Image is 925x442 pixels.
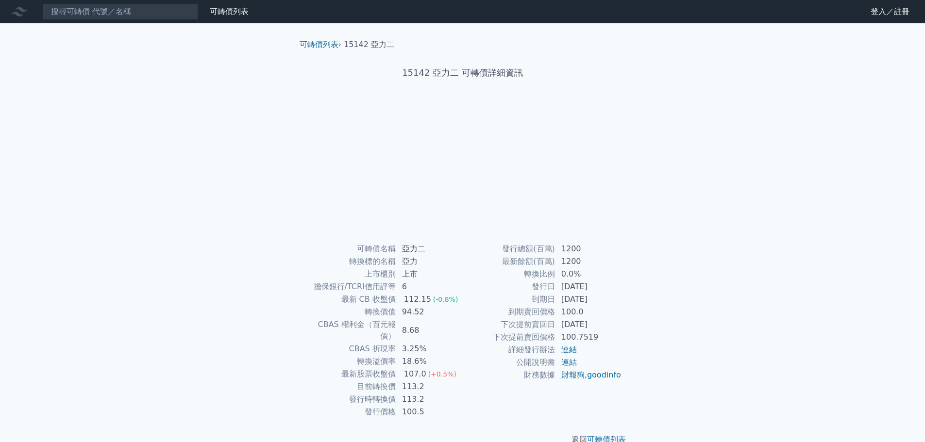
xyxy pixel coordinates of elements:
td: 轉換溢價率 [303,355,396,368]
td: 轉換標的名稱 [303,255,396,268]
td: 最新 CB 收盤價 [303,293,396,306]
td: 轉換價值 [303,306,396,318]
td: 擔保銀行/TCRI信用評等 [303,280,396,293]
td: CBAS 權利金（百元報價） [303,318,396,343]
td: 發行價格 [303,406,396,418]
td: 上市 [396,268,463,280]
td: 18.6% [396,355,463,368]
span: (-0.8%) [433,295,458,303]
td: 0.0% [555,268,622,280]
td: 100.5 [396,406,463,418]
a: 可轉債列表 [210,7,249,16]
td: [DATE] [555,280,622,293]
h1: 15142 亞力二 可轉債詳細資訊 [292,66,634,80]
li: › [300,39,341,50]
td: 發行時轉換價 [303,393,396,406]
td: 目前轉換價 [303,380,396,393]
td: 100.7519 [555,331,622,344]
td: 8.68 [396,318,463,343]
td: 亞力 [396,255,463,268]
td: , [555,369,622,381]
td: 公開說明書 [463,356,555,369]
td: 下次提前賣回價格 [463,331,555,344]
input: 搜尋可轉債 代號／名稱 [43,3,198,20]
td: 亞力二 [396,243,463,255]
td: 100.0 [555,306,622,318]
td: 到期賣回價格 [463,306,555,318]
td: 上市櫃別 [303,268,396,280]
li: 15142 亞力二 [344,39,394,50]
td: 113.2 [396,393,463,406]
a: 登入／註冊 [863,4,917,19]
td: 到期日 [463,293,555,306]
div: 107.0 [402,368,428,380]
td: 最新股票收盤價 [303,368,396,380]
td: 113.2 [396,380,463,393]
td: 下次提前賣回日 [463,318,555,331]
div: 112.15 [402,294,433,305]
td: 可轉債名稱 [303,243,396,255]
td: 詳細發行辦法 [463,344,555,356]
td: 1200 [555,243,622,255]
td: [DATE] [555,293,622,306]
td: 發行日 [463,280,555,293]
td: 最新餘額(百萬) [463,255,555,268]
td: 3.25% [396,343,463,355]
td: 1200 [555,255,622,268]
a: 財報狗 [561,370,585,379]
a: 連結 [561,358,577,367]
td: 轉換比例 [463,268,555,280]
a: 可轉債列表 [300,40,338,49]
td: [DATE] [555,318,622,331]
td: 發行總額(百萬) [463,243,555,255]
td: 6 [396,280,463,293]
td: 94.52 [396,306,463,318]
td: 財務數據 [463,369,555,381]
a: 連結 [561,345,577,354]
td: CBAS 折現率 [303,343,396,355]
span: (+0.5%) [428,370,456,378]
a: goodinfo [587,370,621,379]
